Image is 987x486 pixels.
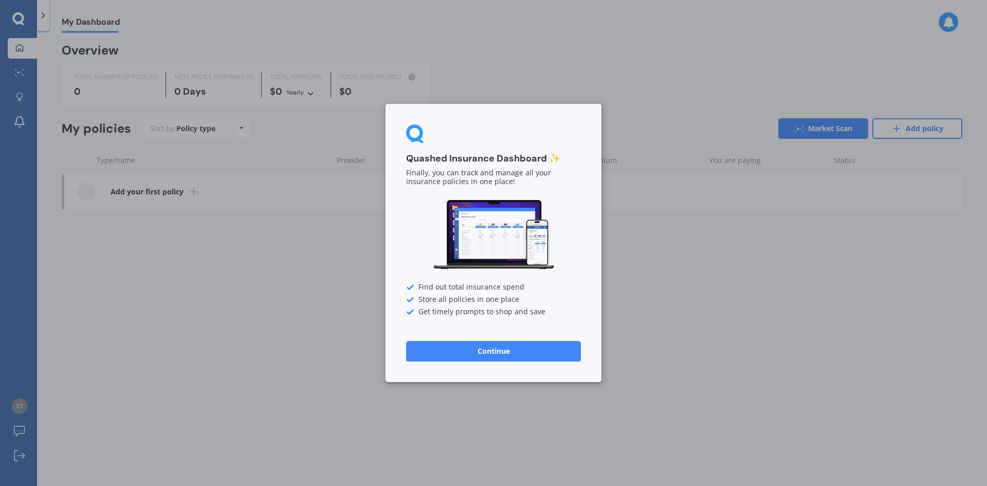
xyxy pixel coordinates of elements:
[406,153,581,165] h3: Quashed Insurance Dashboard ✨
[406,296,581,304] div: Store all policies in one place
[406,169,581,187] p: Finally, you can track and manage all your insurance policies in one place!
[406,341,581,362] button: Continue
[406,283,581,292] div: Find out total insurance spend
[432,199,555,271] img: Dashboard
[406,308,581,316] div: Get timely prompts to shop and save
